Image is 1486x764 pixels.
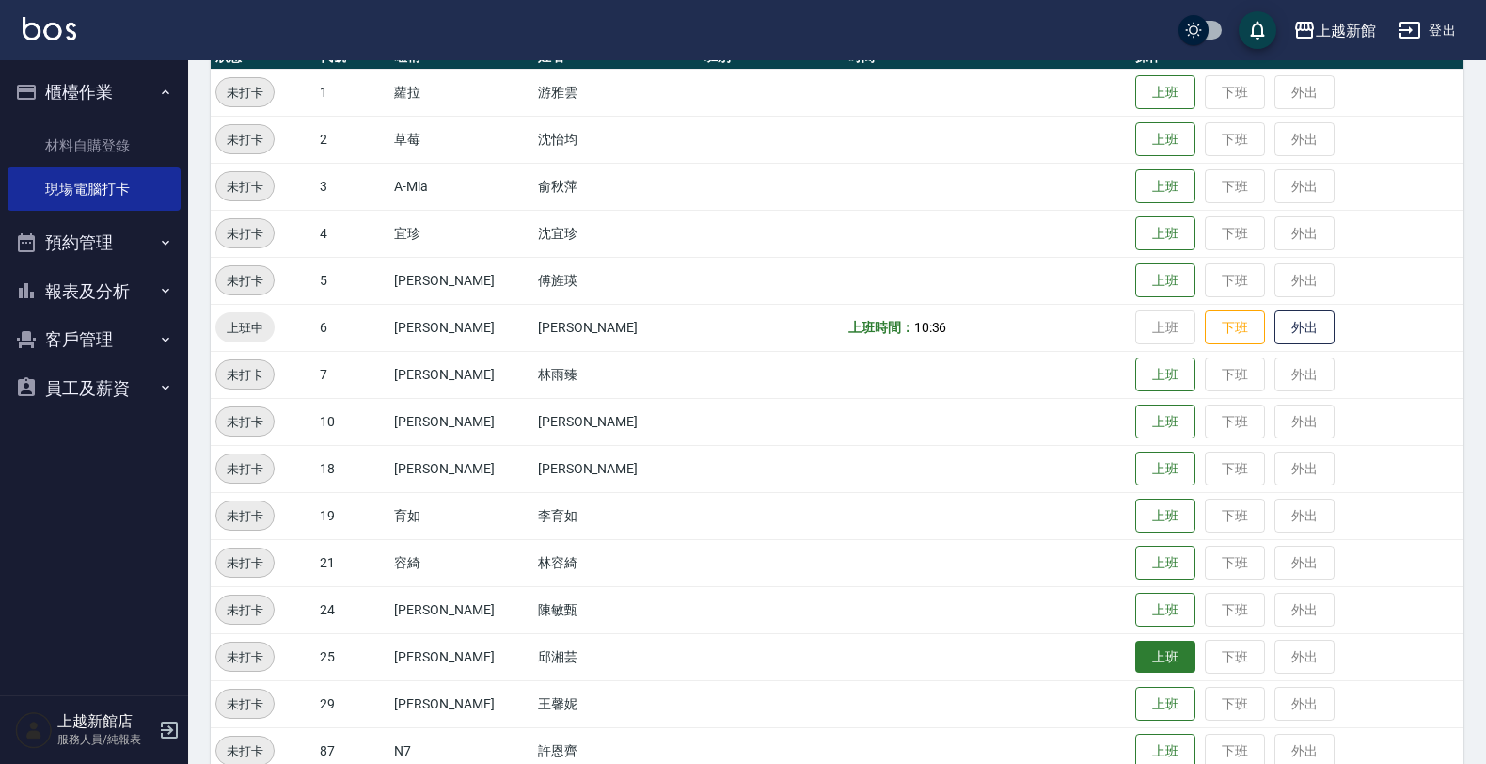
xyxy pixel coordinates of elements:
[216,553,274,573] span: 未打卡
[1135,641,1195,674] button: 上班
[215,318,275,338] span: 上班中
[8,218,181,267] button: 預約管理
[315,633,389,680] td: 25
[1135,546,1195,581] button: 上班
[216,365,274,385] span: 未打卡
[315,351,389,398] td: 7
[389,69,533,116] td: 蘿拉
[216,412,274,432] span: 未打卡
[533,257,701,304] td: 傅旌瑛
[533,586,701,633] td: 陳敏甄
[1391,13,1463,48] button: 登出
[533,210,701,257] td: 沈宜珍
[389,257,533,304] td: [PERSON_NAME]
[216,83,274,103] span: 未打卡
[1274,310,1335,345] button: 外出
[1135,499,1195,533] button: 上班
[1135,358,1195,392] button: 上班
[533,116,701,163] td: 沈怡均
[533,69,701,116] td: 游雅雲
[533,680,701,727] td: 王馨妮
[15,711,53,749] img: Person
[1286,11,1383,50] button: 上越新館
[315,586,389,633] td: 24
[389,304,533,351] td: [PERSON_NAME]
[315,210,389,257] td: 4
[389,163,533,210] td: A-Mia
[1135,122,1195,157] button: 上班
[389,680,533,727] td: [PERSON_NAME]
[315,163,389,210] td: 3
[389,633,533,680] td: [PERSON_NAME]
[389,539,533,586] td: 容綺
[1135,169,1195,204] button: 上班
[533,163,701,210] td: 俞秋萍
[533,445,701,492] td: [PERSON_NAME]
[914,320,947,335] span: 10:36
[8,167,181,211] a: 現場電腦打卡
[389,445,533,492] td: [PERSON_NAME]
[389,351,533,398] td: [PERSON_NAME]
[8,315,181,364] button: 客戶管理
[533,398,701,445] td: [PERSON_NAME]
[389,586,533,633] td: [PERSON_NAME]
[216,177,274,197] span: 未打卡
[1135,687,1195,722] button: 上班
[1135,263,1195,298] button: 上班
[1135,593,1195,628] button: 上班
[8,364,181,413] button: 員工及薪資
[315,304,389,351] td: 6
[533,633,701,680] td: 邱湘芸
[1135,75,1195,110] button: 上班
[8,267,181,316] button: 報表及分析
[533,539,701,586] td: 林容綺
[8,68,181,117] button: 櫃檯作業
[216,224,274,244] span: 未打卡
[315,492,389,539] td: 19
[8,124,181,167] a: 材料自購登錄
[315,257,389,304] td: 5
[533,304,701,351] td: [PERSON_NAME]
[315,116,389,163] td: 2
[389,210,533,257] td: 宜珍
[389,116,533,163] td: 草莓
[216,459,274,479] span: 未打卡
[57,731,153,748] p: 服務人員/純報表
[216,647,274,667] span: 未打卡
[533,492,701,539] td: 李育如
[216,600,274,620] span: 未打卡
[1135,216,1195,251] button: 上班
[216,271,274,291] span: 未打卡
[216,130,274,150] span: 未打卡
[389,492,533,539] td: 育如
[1205,310,1265,345] button: 下班
[57,712,153,731] h5: 上越新館店
[315,398,389,445] td: 10
[315,69,389,116] td: 1
[1135,405,1195,439] button: 上班
[389,398,533,445] td: [PERSON_NAME]
[1135,452,1195,486] button: 上班
[216,741,274,761] span: 未打卡
[23,17,76,40] img: Logo
[533,351,701,398] td: 林雨臻
[216,694,274,714] span: 未打卡
[315,680,389,727] td: 29
[315,445,389,492] td: 18
[1316,19,1376,42] div: 上越新館
[315,539,389,586] td: 21
[848,320,914,335] b: 上班時間：
[216,506,274,526] span: 未打卡
[1239,11,1276,49] button: save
